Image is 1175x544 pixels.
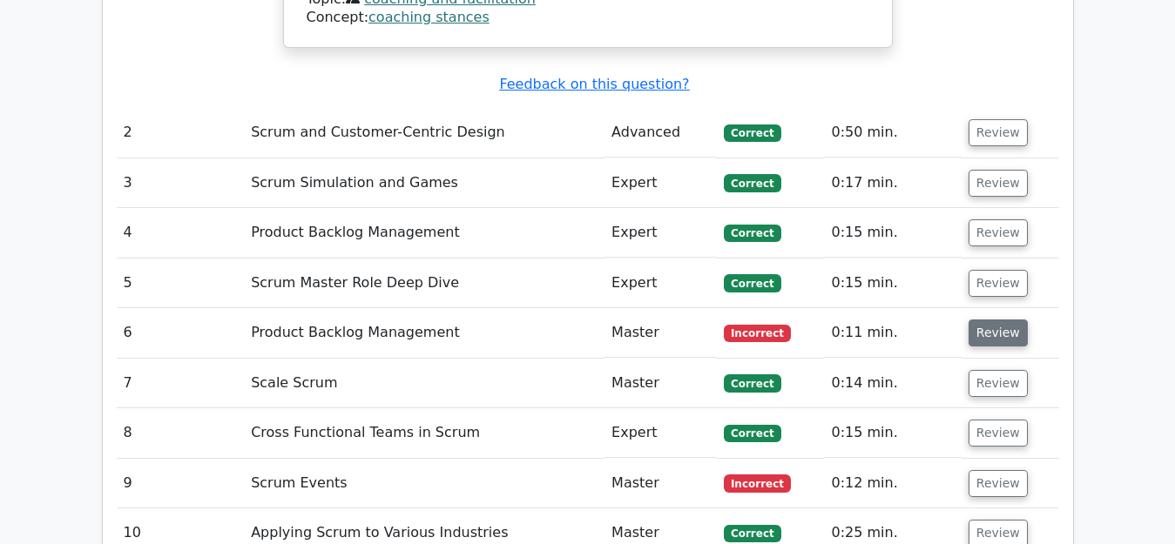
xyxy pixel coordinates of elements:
[604,158,717,208] td: Expert
[824,308,961,358] td: 0:11 min.
[724,174,780,191] span: Correct
[824,108,961,158] td: 0:50 min.
[724,525,780,542] span: Correct
[117,259,245,308] td: 5
[724,374,780,392] span: Correct
[244,108,604,158] td: Scrum and Customer-Centric Design
[604,308,717,358] td: Master
[244,408,604,458] td: Cross Functional Teams in Scrum
[724,225,780,242] span: Correct
[244,259,604,308] td: Scrum Master Role Deep Dive
[604,108,717,158] td: Advanced
[724,425,780,442] span: Correct
[604,208,717,258] td: Expert
[604,408,717,458] td: Expert
[724,474,791,492] span: Incorrect
[724,325,791,342] span: Incorrect
[969,420,1028,447] button: Review
[244,158,604,208] td: Scrum Simulation and Games
[307,9,869,27] div: Concept:
[604,459,717,508] td: Master
[969,270,1028,297] button: Review
[824,459,961,508] td: 0:12 min.
[244,308,604,358] td: Product Backlog Management
[368,9,490,25] a: coaching stances
[824,408,961,458] td: 0:15 min.
[824,208,961,258] td: 0:15 min.
[117,408,245,458] td: 8
[117,208,245,258] td: 4
[244,359,604,408] td: Scale Scrum
[499,76,689,92] a: Feedback on this question?
[117,459,245,508] td: 9
[969,470,1028,497] button: Review
[244,208,604,258] td: Product Backlog Management
[969,319,1028,346] button: Review
[724,124,780,142] span: Correct
[824,158,961,208] td: 0:17 min.
[117,108,245,158] td: 2
[244,459,604,508] td: Scrum Events
[824,359,961,408] td: 0:14 min.
[824,259,961,308] td: 0:15 min.
[117,359,245,408] td: 7
[604,359,717,408] td: Master
[604,259,717,308] td: Expert
[724,274,780,292] span: Correct
[969,219,1028,246] button: Review
[969,370,1028,397] button: Review
[969,119,1028,146] button: Review
[117,158,245,208] td: 3
[117,308,245,358] td: 6
[969,170,1028,197] button: Review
